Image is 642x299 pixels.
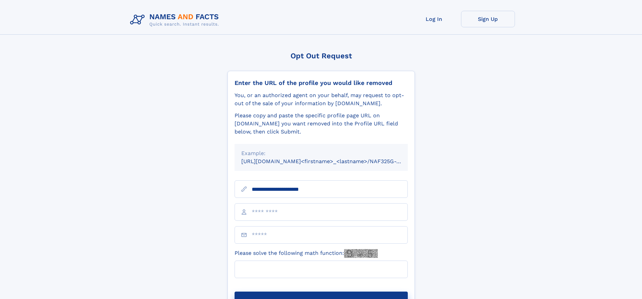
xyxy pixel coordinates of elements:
div: Please copy and paste the specific profile page URL on [DOMAIN_NAME] you want removed into the Pr... [235,112,408,136]
small: [URL][DOMAIN_NAME]<firstname>_<lastname>/NAF325G-xxxxxxxx [241,158,421,165]
div: You, or an authorized agent on your behalf, may request to opt-out of the sale of your informatio... [235,91,408,108]
img: Logo Names and Facts [127,11,224,29]
div: Example: [241,149,401,157]
div: Opt Out Request [227,52,415,60]
a: Sign Up [461,11,515,27]
div: Enter the URL of the profile you would like removed [235,79,408,87]
a: Log In [407,11,461,27]
label: Please solve the following math function: [235,249,378,258]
